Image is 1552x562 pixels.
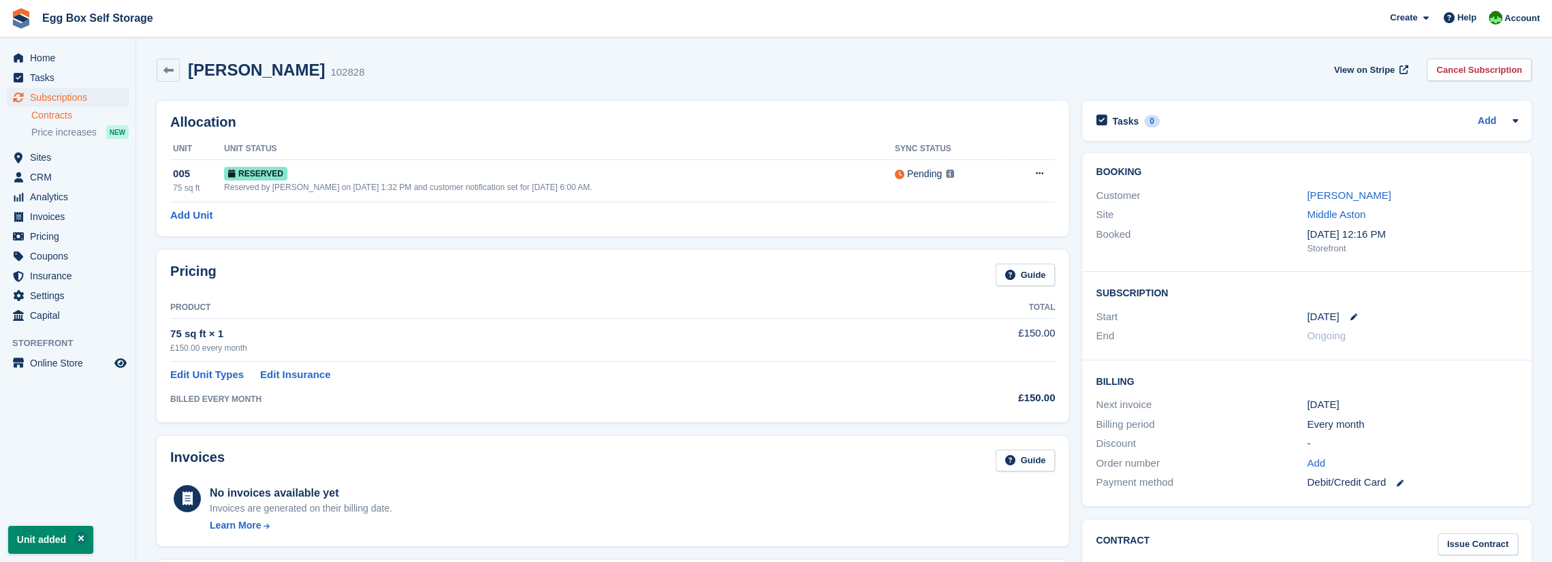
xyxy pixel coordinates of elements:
[1307,456,1325,471] a: Add
[11,8,31,29] img: stora-icon-8386f47178a22dfd0bd8f6a31ec36ba5ce8667c1dd55bd0f319d3a0aa187defe.svg
[170,393,889,405] div: BILLED EVERY MONTH
[1390,11,1417,25] span: Create
[1096,533,1150,556] h2: Contract
[1478,114,1496,129] a: Add
[1096,309,1307,325] div: Start
[7,227,129,246] a: menu
[1307,208,1365,220] a: Middle Aston
[210,518,261,533] div: Learn More
[170,450,225,472] h2: Invoices
[210,501,392,516] div: Invoices are generated on their billing date.
[1329,59,1411,81] a: View on Stripe
[7,247,129,266] a: menu
[1427,59,1532,81] a: Cancel Subscription
[30,286,112,305] span: Settings
[210,518,392,533] a: Learn More
[173,166,224,182] div: 005
[1307,189,1391,201] a: [PERSON_NAME]
[31,126,97,139] span: Price increases
[30,247,112,266] span: Coupons
[1307,242,1518,255] div: Storefront
[170,342,889,354] div: £150.00 every month
[7,68,129,87] a: menu
[170,138,224,160] th: Unit
[12,337,136,350] span: Storefront
[210,485,392,501] div: No invoices available yet
[170,264,217,286] h2: Pricing
[7,286,129,305] a: menu
[112,355,129,371] a: Preview store
[1144,115,1160,127] div: 0
[895,138,1003,160] th: Sync Status
[1096,374,1518,388] h2: Billing
[7,88,129,107] a: menu
[106,125,129,139] div: NEW
[907,167,942,181] div: Pending
[224,138,895,160] th: Unit Status
[188,61,325,79] h2: [PERSON_NAME]
[1096,436,1307,452] div: Discount
[1504,12,1540,25] span: Account
[7,266,129,285] a: menu
[1307,309,1339,325] time: 2025-08-26 00:00:00 UTC
[7,306,129,325] a: menu
[30,354,112,373] span: Online Store
[1307,417,1518,433] div: Every month
[170,208,212,223] a: Add Unit
[7,148,129,167] a: menu
[1096,207,1307,223] div: Site
[996,264,1056,286] a: Guide
[7,207,129,226] a: menu
[1096,167,1518,178] h2: Booking
[1307,397,1518,413] div: [DATE]
[889,297,1055,319] th: Total
[1096,227,1307,255] div: Booked
[7,48,129,67] a: menu
[1096,397,1307,413] div: Next invoice
[1307,330,1346,341] span: Ongoing
[7,187,129,206] a: menu
[1489,11,1502,25] img: Charles Sandy
[1307,227,1518,243] div: [DATE] 12:16 PM
[30,207,112,226] span: Invoices
[7,168,129,187] a: menu
[37,7,159,29] a: Egg Box Self Storage
[170,114,1055,130] h2: Allocation
[889,390,1055,406] div: £150.00
[170,367,244,383] a: Edit Unit Types
[1096,475,1307,490] div: Payment method
[30,227,112,246] span: Pricing
[1096,285,1518,299] h2: Subscription
[260,367,330,383] a: Edit Insurance
[1096,417,1307,433] div: Billing period
[1307,475,1518,490] div: Debit/Credit Card
[30,266,112,285] span: Insurance
[330,65,364,80] div: 102828
[30,148,112,167] span: Sites
[30,168,112,187] span: CRM
[1096,328,1307,344] div: End
[889,318,1055,361] td: £150.00
[30,306,112,325] span: Capital
[946,170,954,178] img: icon-info-grey-7440780725fd019a000dd9b08b2336e03edf1995a4989e88bcd33f0948082b44.svg
[1096,456,1307,471] div: Order number
[1438,533,1518,556] a: Issue Contract
[31,125,129,140] a: Price increases NEW
[1457,11,1476,25] span: Help
[170,326,889,342] div: 75 sq ft × 1
[31,109,129,122] a: Contracts
[224,167,287,181] span: Reserved
[173,182,224,194] div: 75 sq ft
[30,68,112,87] span: Tasks
[170,297,889,319] th: Product
[7,354,129,373] a: menu
[30,88,112,107] span: Subscriptions
[224,181,895,193] div: Reserved by [PERSON_NAME] on [DATE] 1:32 PM and customer notification set for [DATE] 6:00 AM.
[1334,63,1395,77] span: View on Stripe
[1112,115,1139,127] h2: Tasks
[30,48,112,67] span: Home
[996,450,1056,472] a: Guide
[8,526,93,554] p: Unit added
[30,187,112,206] span: Analytics
[1307,436,1518,452] div: -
